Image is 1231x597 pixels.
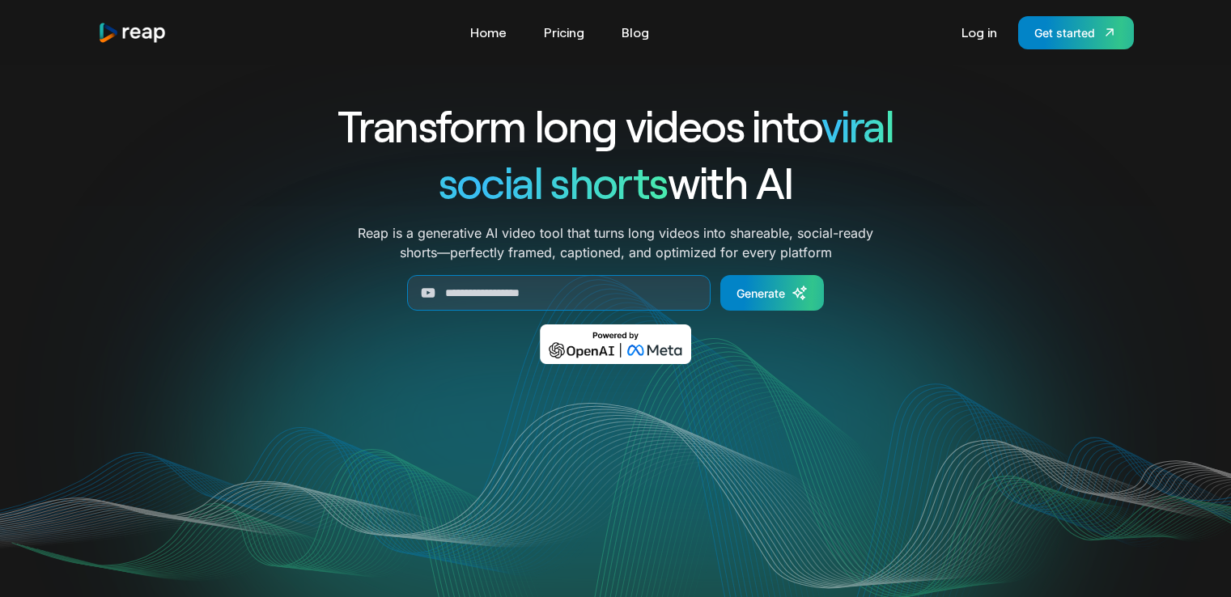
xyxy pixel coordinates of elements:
img: reap logo [98,22,168,44]
a: Log in [953,19,1005,45]
form: Generate Form [279,275,953,311]
img: Powered by OpenAI & Meta [540,324,691,364]
a: Pricing [536,19,592,45]
div: Generate [736,285,785,302]
span: social shorts [439,155,668,208]
h1: with AI [279,154,953,210]
a: Generate [720,275,824,311]
a: home [98,22,168,44]
a: Blog [613,19,657,45]
a: Home [462,19,515,45]
div: Get started [1034,24,1095,41]
span: viral [821,99,894,151]
p: Reap is a generative AI video tool that turns long videos into shareable, social-ready shorts—per... [358,223,873,262]
h1: Transform long videos into [279,97,953,154]
a: Get started [1018,16,1134,49]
